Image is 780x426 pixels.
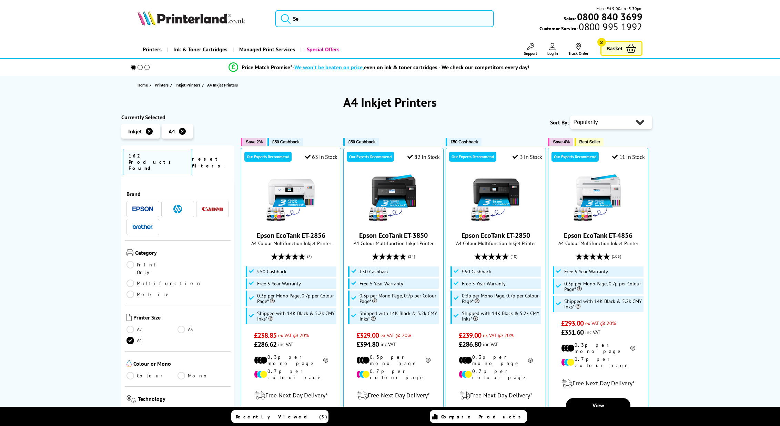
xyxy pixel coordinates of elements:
span: ex VAT @ 20% [278,332,309,338]
li: 0.7p per colour page [561,356,635,368]
a: Ink & Toner Cartridges [167,41,233,58]
span: 0.3p per Mono Page, 0.7p per Colour Page* [359,293,437,304]
a: A2 [126,326,178,333]
img: Epson EcoTank ET-2850 [470,172,522,224]
li: 0.3p per mono page [356,354,430,366]
span: £293.00 [561,319,584,328]
span: Printers [155,81,169,89]
li: 0.7p per colour page [356,368,430,381]
span: Shipped with 14K Black & 5.2k CMY Inks* [564,298,642,310]
span: Free 5 Year Warranty [564,269,608,274]
li: 0.7p per colour page [459,368,533,381]
span: ex VAT @ 20% [585,320,616,326]
img: Printerland Logo [138,10,245,26]
span: £351.60 [561,328,584,337]
img: Printer Size [126,314,132,321]
span: Price Match Promise* [242,64,292,71]
li: 0.3p per mono page [459,354,533,366]
a: View [566,398,630,413]
span: We won’t be beaten on price, [294,64,364,71]
span: Free 5 Year Warranty [462,281,506,286]
div: Currently Selected [121,114,234,121]
a: 0800 840 3699 [576,13,642,20]
span: ex VAT @ 20% [381,332,411,338]
span: 2 [597,38,606,47]
a: Compare Products [430,410,527,423]
span: Technology [138,395,229,405]
span: £329.00 [356,331,379,340]
span: 0.3p per Mono Page, 0.7p per Colour Page* [564,281,642,292]
span: Ink & Toner Cartridges [173,41,227,58]
a: Track Order [568,43,588,56]
div: Our Experts Recommend [551,152,599,162]
button: Save 4% [548,138,573,146]
span: Category [135,249,229,257]
span: £50 Cashback [272,139,300,144]
div: 3 In Stock [513,153,542,160]
img: Brother [132,224,153,229]
span: A4 Colour Multifunction Inkjet Printer [552,240,645,246]
h1: A4 Inkjet Printers [121,94,659,110]
div: 63 In Stock [305,153,337,160]
span: inc VAT [278,341,293,347]
a: Special Offers [300,41,345,58]
span: Best Seller [579,139,600,144]
img: Category [126,249,133,256]
a: Epson EcoTank ET-4856 [573,219,624,225]
span: Sort By: [550,119,569,126]
img: Epson EcoTank ET-2856 [265,172,317,224]
li: modal_Promise [118,61,641,73]
span: £286.80 [459,340,481,349]
span: inc VAT [483,341,498,347]
span: £239.00 [459,331,481,340]
span: A4 Colour Multifunction Inkjet Printer [245,240,337,246]
a: Epson EcoTank ET-2850 [470,219,522,225]
span: Free 5 Year Warranty [257,281,301,286]
span: 162 Products Found [123,149,192,175]
a: Multifunction [126,280,202,287]
li: 0.3p per mono page [254,354,328,366]
div: modal_delivery [347,386,440,405]
div: modal_delivery [449,386,542,405]
a: Recently Viewed (5) [231,410,328,423]
span: Support [524,51,537,56]
a: Epson EcoTank ET-3850 [368,219,419,225]
a: Log In [547,43,558,56]
img: Epson [132,206,153,212]
span: Shipped with 14K Black & 5.2k CMY Inks* [359,311,437,322]
span: Recently Viewed (5) [236,414,327,420]
a: Printers [155,81,170,89]
li: 0.3p per mono page [561,342,635,354]
div: 11 In Stock [612,153,645,160]
a: A4 [126,337,178,344]
span: Save 4% [553,139,569,144]
span: inc VAT [381,341,396,347]
span: Log In [547,51,558,56]
a: Printerland Logo [138,10,266,27]
b: 0800 840 3699 [577,10,642,23]
span: A4 Inkjet Printers [207,82,238,88]
a: Epson [132,205,153,213]
img: Epson EcoTank ET-4856 [573,172,624,224]
button: £50 Cashback [446,138,481,146]
a: Epson EcoTank ET-2856 [257,231,325,240]
div: - even on ink & toner cartridges - We check our competitors every day! [292,64,529,71]
span: Customer Service: [539,23,642,32]
span: 0800 995 1992 [578,23,642,30]
span: Shipped with 14K Black & 5.2k CMY Inks* [462,311,540,322]
a: Brother [132,223,153,231]
span: Colour or Mono [133,360,229,368]
a: Inkjet Printers [175,81,202,89]
span: (24) [408,250,415,263]
a: Mono [178,372,229,379]
div: Our Experts Recommend [347,152,394,162]
img: Canon [202,207,223,211]
div: modal_delivery [245,386,337,405]
button: Best Seller [575,138,604,146]
span: Inkjet Printers [175,81,200,89]
a: Print Only [126,261,178,276]
div: 82 In Stock [407,153,440,160]
div: Our Experts Recommend [449,152,496,162]
span: inc VAT [585,329,600,335]
button: £50 Cashback [267,138,303,146]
